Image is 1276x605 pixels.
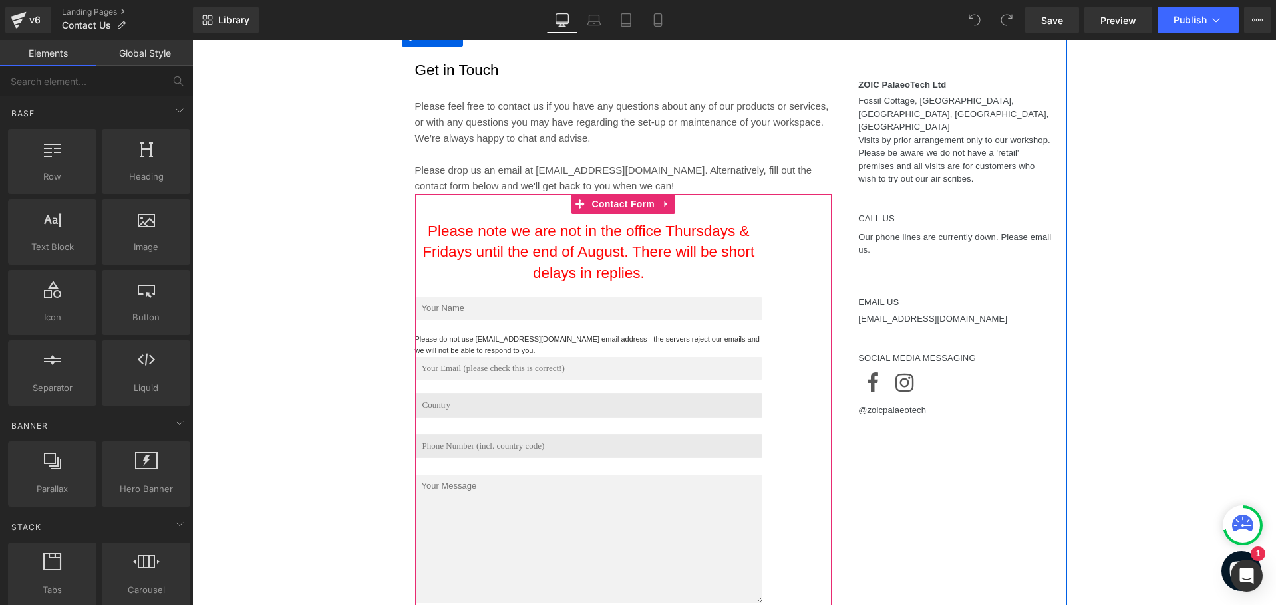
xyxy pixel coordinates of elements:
[397,154,466,174] span: Contact Form
[466,154,483,174] a: Expand / Collapse
[12,482,92,496] span: Parallax
[223,257,571,280] input: Your Name
[961,7,988,33] button: Undo
[1244,7,1271,33] button: More
[993,7,1020,33] button: Redo
[106,240,186,254] span: Image
[666,364,825,377] p: @zoicpalaeotech
[1158,7,1239,33] button: Publish
[642,7,674,33] a: Mobile
[5,7,51,33] a: v6
[193,7,259,33] a: New Library
[10,420,49,432] span: Banner
[12,381,92,395] span: Separator
[1174,15,1207,25] span: Publish
[96,40,193,66] a: Global Style
[12,583,92,597] span: Tabs
[10,107,36,120] span: Base
[223,353,571,377] input: Country
[666,94,861,146] p: Visits by prior arrangement only to our workshop. Please be aware we do not have a 'retail' premi...
[106,381,186,395] span: Liquid
[666,257,825,268] h1: EMAIL US
[223,294,571,317] p: Please do not use [EMAIL_ADDRESS][DOMAIN_NAME] email address - the servers reject our emails and ...
[1084,7,1152,33] a: Preview
[223,19,640,43] h1: Get in Touch
[223,317,571,340] input: Your Email (please check this is correct!)
[223,122,640,154] p: Please drop us an email at [EMAIL_ADDRESS][DOMAIN_NAME]. Alternatively, fill out the contact form...
[1100,13,1136,27] span: Preview
[666,313,825,324] h1: SOCIAL MEDIA MESSAGING
[546,7,578,33] a: Desktop
[666,40,754,50] strong: ZOIC PalaeoTech Ltd
[230,183,562,241] span: Please note we are not in the office Thursdays & Fridays until the end of August. There will be s...
[106,310,186,324] span: Button
[12,170,92,183] span: Row
[106,583,186,597] span: Carousel
[610,7,642,33] a: Tablet
[12,240,92,254] span: Text Block
[578,7,610,33] a: Laptop
[27,11,43,29] div: v6
[12,310,92,324] span: Icon
[666,273,825,286] p: [EMAIL_ADDRESS][DOMAIN_NAME]
[1025,511,1073,554] inbox-online-store-chat: Shopify online store chat
[62,7,193,17] a: Landing Pages
[223,394,571,418] input: Phone Number (incl. country code)
[666,174,861,184] h1: CALL US
[666,55,861,94] p: Fossil Cottage, [GEOGRAPHIC_DATA], [GEOGRAPHIC_DATA], [GEOGRAPHIC_DATA], [GEOGRAPHIC_DATA]
[1231,560,1263,592] div: Open Intercom Messenger
[106,482,186,496] span: Hero Banner
[10,521,43,533] span: Stack
[666,191,861,217] p: Our phone lines are currently down. Please email us.
[62,20,111,31] span: Contact Us
[106,170,186,183] span: Heading
[223,59,640,106] p: Please feel free to contact us if you have any questions about any of our products or services, o...
[1041,13,1063,27] span: Save
[218,14,249,26] span: Library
